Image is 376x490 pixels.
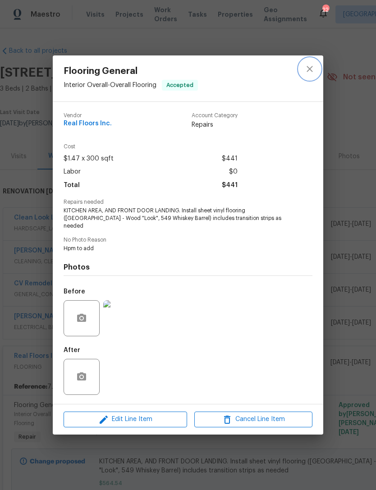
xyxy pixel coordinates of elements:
[64,263,312,272] h4: Photos
[163,81,197,90] span: Accepted
[229,165,238,179] span: $0
[197,414,310,425] span: Cancel Line Item
[222,179,238,192] span: $441
[64,412,187,427] button: Edit Line Item
[194,412,312,427] button: Cancel Line Item
[64,66,198,76] span: Flooring General
[64,144,238,150] span: Cost
[64,347,80,353] h5: After
[64,245,288,252] span: Hpm to add
[64,289,85,295] h5: Before
[64,120,112,127] span: Real Floors Inc.
[64,113,112,119] span: Vendor
[64,207,288,229] span: KITCHEN AREA, AND FRONT DOOR LANDING. Install sheet vinyl flooring ([GEOGRAPHIC_DATA] - Wood "Loo...
[192,113,238,119] span: Account Category
[66,414,184,425] span: Edit Line Item
[64,199,312,205] span: Repairs needed
[64,152,114,165] span: $1.47 x 300 sqft
[322,5,329,14] div: 22
[222,152,238,165] span: $441
[64,237,312,243] span: No Photo Reason
[192,120,238,129] span: Repairs
[64,179,80,192] span: Total
[299,58,321,80] button: close
[64,82,156,88] span: Interior Overall - Overall Flooring
[64,165,81,179] span: Labor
